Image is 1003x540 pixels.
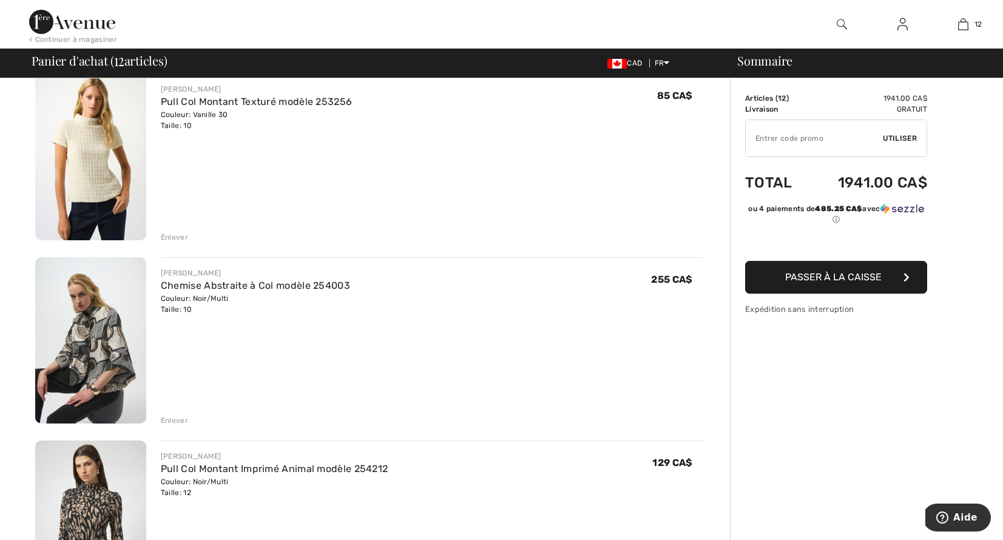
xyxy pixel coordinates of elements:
[808,162,927,203] td: 1941.00 CA$
[745,203,927,229] div: ou 4 paiements de485.25 CA$avecSezzle Cliquez pour en savoir plus sur Sezzle
[745,229,927,257] iframe: PayPal-paypal
[161,415,188,426] div: Enlever
[933,17,993,32] a: 12
[808,104,927,115] td: Gratuit
[925,504,991,534] iframe: Ouvre un widget dans lequel vous pouvez trouver plus d’informations
[29,34,117,45] div: < Continuer à magasiner
[897,17,908,32] img: Mes infos
[723,55,996,67] div: Sommaire
[161,96,352,107] a: Pull Col Montant Texturé modèle 253256
[880,203,924,214] img: Sezzle
[652,457,692,468] span: 129 CA$
[114,52,124,67] span: 12
[161,232,188,243] div: Enlever
[655,59,670,67] span: FR
[808,93,927,104] td: 1941.00 CA$
[883,133,917,144] span: Utiliser
[607,59,627,69] img: Canadian Dollar
[958,17,968,32] img: Mon panier
[161,293,350,315] div: Couleur: Noir/Multi Taille: 10
[745,303,927,315] div: Expédition sans interruption
[35,73,146,240] img: Pull Col Montant Texturé modèle 253256
[651,274,692,285] span: 255 CA$
[607,59,647,67] span: CAD
[657,90,693,101] span: 85 CA$
[974,19,982,30] span: 12
[837,17,847,32] img: recherche
[785,271,882,283] span: Passer à la caisse
[161,280,350,291] a: Chemise Abstraite à Col modèle 254003
[161,109,352,131] div: Couleur: Vanille 30 Taille: 10
[29,10,115,34] img: 1ère Avenue
[745,162,808,203] td: Total
[888,17,917,32] a: Se connecter
[35,257,146,424] img: Chemise Abstraite à Col modèle 254003
[32,55,167,67] span: Panier d'achat ( articles)
[746,120,883,157] input: Code promo
[745,104,808,115] td: Livraison
[745,261,927,294] button: Passer à la caisse
[161,268,350,278] div: [PERSON_NAME]
[161,451,388,462] div: [PERSON_NAME]
[815,204,862,213] span: 485.25 CA$
[745,203,927,225] div: ou 4 paiements de avec
[161,463,388,474] a: Pull Col Montant Imprimé Animal modèle 254212
[745,93,808,104] td: Articles ( )
[161,84,352,95] div: [PERSON_NAME]
[778,94,786,103] span: 12
[161,476,388,498] div: Couleur: Noir/Multi Taille: 12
